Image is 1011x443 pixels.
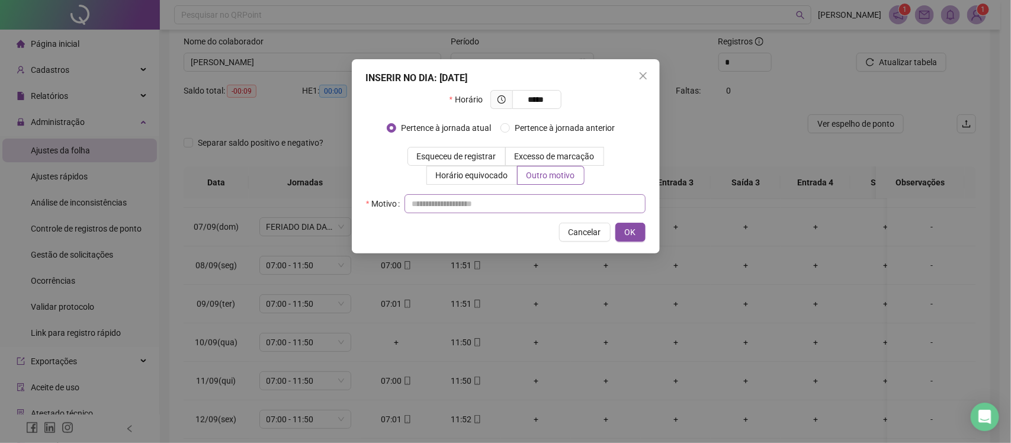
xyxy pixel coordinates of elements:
[498,95,506,104] span: clock-circle
[417,152,496,161] span: Esqueceu de registrar
[436,171,508,180] span: Horário equivocado
[615,223,646,242] button: OK
[638,71,648,81] span: close
[450,90,490,109] label: Horário
[559,223,611,242] button: Cancelar
[396,121,496,134] span: Pertence à jornada atual
[366,194,405,213] label: Motivo
[510,121,620,134] span: Pertence à jornada anterior
[971,403,999,431] div: Open Intercom Messenger
[569,226,601,239] span: Cancelar
[634,66,653,85] button: Close
[515,152,595,161] span: Excesso de marcação
[366,71,646,85] div: INSERIR NO DIA : [DATE]
[625,226,636,239] span: OK
[527,171,575,180] span: Outro motivo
